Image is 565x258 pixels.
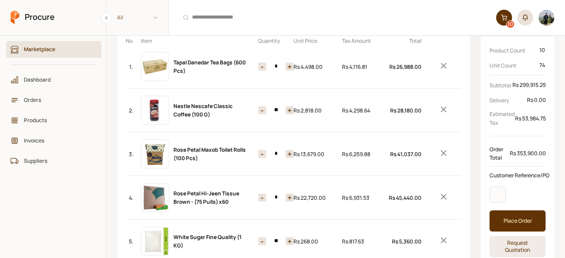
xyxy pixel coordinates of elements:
div: Rs 4,116.81 [342,63,386,71]
input: 10 Items [266,106,286,114]
button: Remove Item [426,188,461,207]
span: Marketplace [24,45,90,53]
div: 1.Tapal Danedar Tea Bags (600 Pcs)Rs 26,988.00Remove Item [126,45,461,88]
div: Rs 26,988.00 [391,63,422,71]
span: All [117,13,123,22]
a: Rose Petal Hi-Jeen Tissue Brown - (75 Pulls) x60 [173,190,239,206]
p: Delivery [490,96,527,105]
button: Increase item quantity [258,106,266,114]
div: Rs 2,818.00 [294,106,338,115]
p: Total [391,37,422,45]
div: 2.Nestle Nescafe Classic Coffee (100 G)Rs 28,180.00Remove Item [126,88,461,132]
span: Dashboard [24,75,90,84]
a: Products [6,112,102,129]
a: Procure [11,10,55,25]
span: 1. [129,63,133,71]
span: 2. [129,106,133,115]
div: Delivery [490,95,546,105]
div: 3.Rose Petal Maxob Toilet Rolls (100 Pcs)Rs 41,037.00Remove Item [126,132,461,176]
span: Procure [25,11,55,22]
div: Rs 0.00 [527,95,546,105]
div: Rs 22,720.00 [294,194,338,202]
a: Tapal Danedar Tea Bags (600 Pcs) [173,59,246,75]
div: 74 [539,60,546,71]
div: Rs 299,915.25 [512,80,546,90]
p: Tax Amount [342,37,386,45]
div: 10 [507,21,514,28]
span: Suppliers [24,157,90,165]
a: Suppliers [6,153,102,169]
span: Products [24,116,90,124]
p: Product Count [490,46,539,55]
div: Subtotal [490,80,546,90]
button: Remove Item [426,145,461,164]
input: 2 Items [266,194,286,202]
div: Rs 53,984.75 [515,113,546,124]
p: No. [126,37,136,45]
p: Order Total [490,145,509,162]
p: Unit Price [294,37,338,45]
button: Decrease item quantity [286,63,294,71]
button: Remove Item [426,101,461,120]
span: 5. [129,237,133,246]
div: Rs 45,440.00 [391,194,422,202]
a: Nestle Nescafe Classic Coffee (100 G) [173,102,233,118]
div: Rs 817.63 [342,237,386,246]
span: Invoices [24,136,90,145]
span: All [106,10,168,25]
button: Request Quotation [490,236,546,257]
div: Rs 268.00 [294,237,338,246]
div: Unit Count [490,60,546,71]
span: Orders [24,96,90,104]
button: Decrease item quantity [286,150,294,158]
a: Marketplace [6,41,102,58]
div: Rs 5,360.00 [391,237,422,246]
input: 3 Items [266,150,286,158]
button: Remove Item [426,57,461,76]
button: Decrease item quantity [286,237,294,245]
span: 4. [129,194,133,202]
button: Increase item quantity [258,194,266,202]
a: Rose Petal Maxob Toilet Rolls (100 Pcs) [173,146,246,162]
p: Item [141,37,169,45]
p: Estimated Tax [490,110,515,127]
a: White Sugar Fine Quality (1 KG) [173,233,241,249]
div: 10 [539,45,546,56]
a: Orders [6,92,102,108]
p: Subtotal [490,81,512,90]
button: Increase item quantity [258,150,266,158]
div: Rs 4,498.00 [294,63,338,71]
a: Invoices [6,132,102,149]
input: Products and Orders [174,7,491,29]
div: Rs 6,931.53 [342,194,386,202]
div: Rs 41,037.00 [391,150,422,158]
input: 6 Items [266,63,286,71]
button: Place Order [490,210,546,232]
div: Rs 6,259.88 [342,150,386,158]
p: Unit Count [490,61,539,70]
div: Rs 28,180.00 [391,106,422,115]
a: Dashboard [6,71,102,88]
div: 4.Rose Petal Hi-Jeen Tissue Brown - (75 Pulls) x60Rs 45,440.00Remove Item [126,176,461,219]
button: Decrease item quantity [286,194,294,202]
button: Decrease item quantity [286,106,294,114]
div: Customer Reference/PO [486,168,556,183]
div: Estimated Tax [490,110,546,127]
button: Increase item quantity [258,237,266,245]
a: 10 [496,10,512,26]
div: Order Total [490,145,546,162]
div: Rs 353,900.00 [509,148,546,159]
button: Increase item quantity [258,63,266,71]
input: 20 Items [266,237,286,245]
button: Remove Item [426,232,461,251]
p: Quantity [254,37,289,45]
div: Rs 13,679.00 [294,150,338,158]
div: Rs 4,298.64 [342,106,386,115]
div: Product Count [490,45,546,56]
span: 3. [129,150,133,158]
